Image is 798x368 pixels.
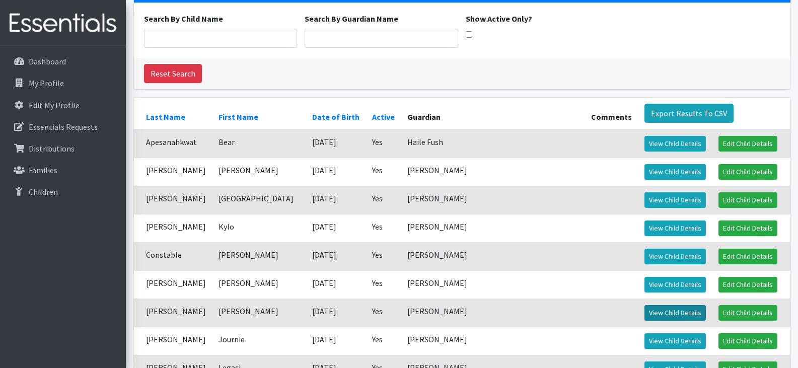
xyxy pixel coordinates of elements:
[212,242,306,270] td: [PERSON_NAME]
[212,186,306,214] td: [GEOGRAPHIC_DATA]
[134,242,212,270] td: Constable
[4,160,122,180] a: Families
[312,112,359,122] a: Date of Birth
[144,64,202,83] a: Reset Search
[644,104,734,123] a: Export Results To CSV
[29,56,66,66] p: Dashboard
[134,270,212,299] td: [PERSON_NAME]
[306,186,366,214] td: [DATE]
[4,7,122,40] img: HumanEssentials
[401,214,586,242] td: [PERSON_NAME]
[134,327,212,355] td: [PERSON_NAME]
[29,165,57,175] p: Families
[212,214,306,242] td: Kylo
[306,299,366,327] td: [DATE]
[212,129,306,158] td: Bear
[4,182,122,202] a: Children
[4,51,122,71] a: Dashboard
[366,186,401,214] td: Yes
[29,122,98,132] p: Essentials Requests
[718,305,777,321] a: Edit Child Details
[466,13,532,25] label: Show Active Only?
[718,164,777,180] a: Edit Child Details
[212,270,306,299] td: [PERSON_NAME]
[306,270,366,299] td: [DATE]
[401,158,586,186] td: [PERSON_NAME]
[305,13,398,25] label: Search By Guardian Name
[366,327,401,355] td: Yes
[366,129,401,158] td: Yes
[134,214,212,242] td: [PERSON_NAME]
[366,270,401,299] td: Yes
[306,214,366,242] td: [DATE]
[4,95,122,115] a: Edit My Profile
[401,327,586,355] td: [PERSON_NAME]
[401,97,586,129] th: Guardian
[644,249,706,264] a: View Child Details
[401,270,586,299] td: [PERSON_NAME]
[366,214,401,242] td: Yes
[306,129,366,158] td: [DATE]
[644,136,706,152] a: View Child Details
[134,299,212,327] td: [PERSON_NAME]
[718,136,777,152] a: Edit Child Details
[366,242,401,270] td: Yes
[212,327,306,355] td: Journie
[644,333,706,349] a: View Child Details
[144,13,223,25] label: Search By Child Name
[29,100,80,110] p: Edit My Profile
[372,112,395,122] a: Active
[306,158,366,186] td: [DATE]
[718,220,777,236] a: Edit Child Details
[4,138,122,159] a: Distributions
[366,299,401,327] td: Yes
[134,186,212,214] td: [PERSON_NAME]
[306,327,366,355] td: [DATE]
[29,143,75,154] p: Distributions
[644,305,706,321] a: View Child Details
[718,192,777,208] a: Edit Child Details
[29,78,64,88] p: My Profile
[718,277,777,292] a: Edit Child Details
[366,158,401,186] td: Yes
[644,220,706,236] a: View Child Details
[401,299,586,327] td: [PERSON_NAME]
[644,192,706,208] a: View Child Details
[134,158,212,186] td: [PERSON_NAME]
[401,129,586,158] td: Haile Fush
[212,299,306,327] td: [PERSON_NAME]
[134,129,212,158] td: Apesanahkwat
[146,112,185,122] a: Last Name
[718,249,777,264] a: Edit Child Details
[219,112,258,122] a: First Name
[644,277,706,292] a: View Child Details
[644,164,706,180] a: View Child Details
[401,186,586,214] td: [PERSON_NAME]
[29,187,58,197] p: Children
[585,97,638,129] th: Comments
[212,158,306,186] td: [PERSON_NAME]
[718,333,777,349] a: Edit Child Details
[4,117,122,137] a: Essentials Requests
[4,73,122,93] a: My Profile
[401,242,586,270] td: [PERSON_NAME]
[306,242,366,270] td: [DATE]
